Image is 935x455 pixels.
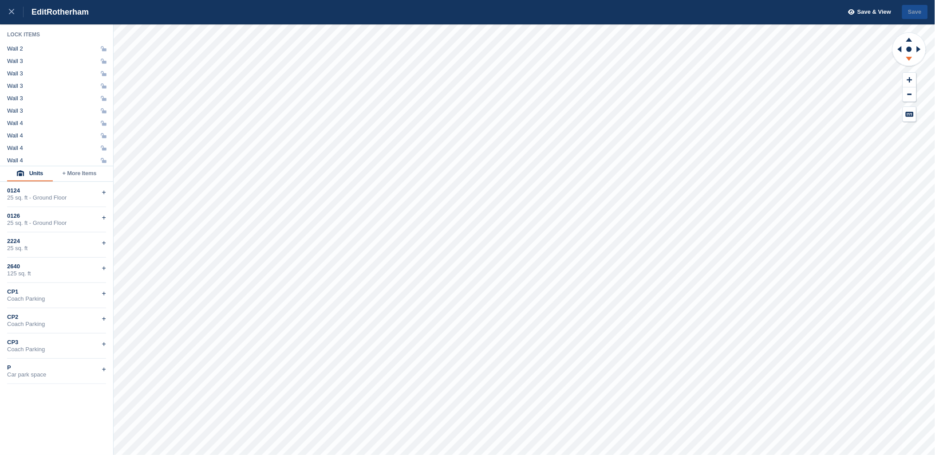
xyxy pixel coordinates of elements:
[7,321,106,328] div: Coach Parking
[53,166,106,181] button: + More Items
[7,364,106,371] div: P
[7,283,106,308] div: CP1Coach Parking+
[7,182,106,207] div: 012425 sq. ft - Ground Floor+
[7,238,106,245] div: 2224
[7,31,107,38] div: Lock Items
[903,87,916,102] button: Zoom Out
[7,314,106,321] div: CP2
[102,288,106,299] div: +
[7,95,23,102] div: Wall 3
[7,194,106,201] div: 25 sq. ft - Ground Floor
[902,5,928,20] button: Save
[7,145,23,152] div: Wall 4
[24,7,89,17] div: Edit Rotherham
[7,308,106,333] div: CP2Coach Parking+
[7,371,106,378] div: Car park space
[7,270,106,277] div: 125 sq. ft
[7,339,106,346] div: CP3
[102,212,106,223] div: +
[102,314,106,324] div: +
[7,346,106,353] div: Coach Parking
[7,207,106,232] div: 012625 sq. ft - Ground Floor+
[102,364,106,375] div: +
[7,70,23,77] div: Wall 3
[7,258,106,283] div: 2640125 sq. ft+
[7,107,23,114] div: Wall 3
[7,120,23,127] div: Wall 4
[7,187,106,194] div: 0124
[903,107,916,122] button: Keyboard Shortcuts
[102,263,106,274] div: +
[7,333,106,359] div: CP3Coach Parking+
[7,220,106,227] div: 25 sq. ft - Ground Floor
[857,8,891,16] span: Save & View
[7,132,23,139] div: Wall 4
[102,187,106,198] div: +
[7,295,106,302] div: Coach Parking
[7,245,106,252] div: 25 sq. ft
[7,58,23,65] div: Wall 3
[102,238,106,248] div: +
[7,45,23,52] div: Wall 2
[7,157,23,164] div: Wall 4
[7,212,106,220] div: 0126
[7,288,106,295] div: CP1
[844,5,892,20] button: Save & View
[102,339,106,349] div: +
[7,263,106,270] div: 2640
[903,73,916,87] button: Zoom In
[7,359,106,384] div: PCar park space+
[7,166,53,181] button: Units
[7,232,106,258] div: 222425 sq. ft+
[7,82,23,90] div: Wall 3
